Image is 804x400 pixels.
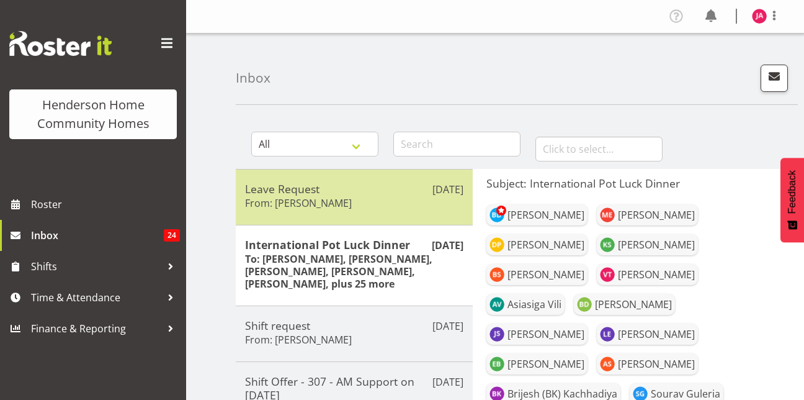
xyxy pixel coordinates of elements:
[507,297,561,312] div: Asiasiga Vili
[31,319,161,338] span: Finance & Reporting
[507,327,584,342] div: [PERSON_NAME]
[618,237,695,252] div: [PERSON_NAME]
[245,238,463,252] h5: International Pot Luck Dinner
[432,319,463,334] p: [DATE]
[600,357,615,371] img: arshdeep-singh8536.jpg
[489,237,504,252] img: daljeet-prasad8522.jpg
[393,132,520,157] input: Search
[600,267,615,282] img: vanessa-thornley8527.jpg
[22,96,164,133] div: Henderson Home Community Homes
[489,267,504,282] img: billie-sothern8526.jpg
[507,207,584,222] div: [PERSON_NAME]
[618,267,695,282] div: [PERSON_NAME]
[618,357,695,371] div: [PERSON_NAME]
[31,288,161,307] span: Time & Attendance
[31,257,161,276] span: Shifts
[752,9,767,24] img: julius-antonio10095.jpg
[618,327,695,342] div: [PERSON_NAME]
[507,237,584,252] div: [PERSON_NAME]
[780,158,804,242] button: Feedback - Show survey
[507,267,584,282] div: [PERSON_NAME]
[245,253,463,290] h6: To: [PERSON_NAME], [PERSON_NAME], [PERSON_NAME], [PERSON_NAME], [PERSON_NAME], plus 25 more
[489,207,504,222] img: barbara-dunlop8515.jpg
[245,334,352,346] h6: From: [PERSON_NAME]
[31,195,180,214] span: Roster
[245,319,463,332] h5: Shift request
[600,327,615,342] img: laura-ellis8533.jpg
[236,71,270,85] h4: Inbox
[432,182,463,197] p: [DATE]
[164,229,180,242] span: 24
[432,375,463,389] p: [DATE]
[600,237,615,252] img: katrina-shaw8524.jpg
[489,357,504,371] img: eloise-bailey8534.jpg
[595,297,672,312] div: [PERSON_NAME]
[489,297,504,312] img: asiasiga-vili8528.jpg
[489,327,504,342] img: janeth-sison8531.jpg
[507,357,584,371] div: [PERSON_NAME]
[618,207,695,222] div: [PERSON_NAME]
[31,226,164,245] span: Inbox
[245,182,463,196] h5: Leave Request
[787,170,798,214] span: Feedback
[9,31,112,56] img: Rosterit website logo
[432,238,463,253] p: [DATE]
[577,297,592,312] img: billie-rose-dunlop8529.jpg
[600,207,615,222] img: mary-endaya8518.jpg
[535,137,663,161] input: Click to select...
[486,176,790,190] h5: Subject: International Pot Luck Dinner
[245,197,352,209] h6: From: [PERSON_NAME]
